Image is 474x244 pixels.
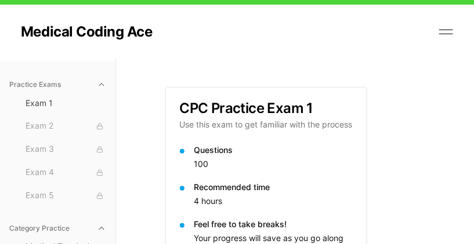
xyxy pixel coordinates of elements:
[21,25,152,39] a: Medical Coding Ace
[194,218,353,230] p: Feel free to take breaks!
[194,158,353,170] p: 100
[26,120,106,133] span: Exam 2
[21,140,111,159] button: Exam 3
[21,187,111,205] button: Exam 5
[21,117,111,136] button: Exam 2
[180,101,353,115] h3: CPC Practice Exam 1
[21,163,111,182] button: Exam 4
[5,219,111,238] button: Category Practice
[194,181,353,193] p: Recommended time
[26,190,106,202] span: Exam 5
[26,166,106,179] span: Exam 4
[26,97,106,109] span: Exam 1
[5,75,111,94] button: Practice Exams
[26,143,106,156] span: Exam 3
[194,144,353,156] p: Questions
[194,232,353,244] p: Your progress will save as you go along
[194,195,353,207] p: 4 hours
[180,119,353,130] p: Use this exam to get familiar with the process
[21,94,111,112] button: Exam 1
